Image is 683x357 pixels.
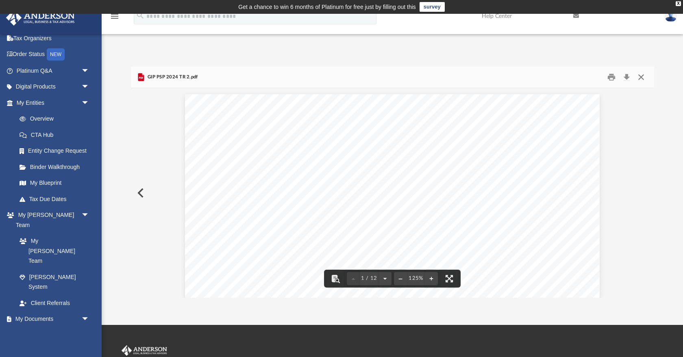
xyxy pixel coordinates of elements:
span: 1 / 12 [360,276,378,281]
span: arrow_drop_down [81,207,98,224]
a: Tax Organizers [6,30,102,46]
a: Binder Walkthrough [11,159,102,175]
button: Previous File [131,182,149,204]
a: Entity Change Request [11,143,102,159]
span: GIP PSP 2024 TR 2.pdf [146,74,198,81]
div: Document Viewer [131,88,654,298]
a: My Documentsarrow_drop_down [6,311,98,327]
button: Zoom in [425,270,438,288]
i: menu [110,11,120,21]
button: Download [620,71,634,84]
img: Anderson Advisors Platinum Portal [120,345,169,356]
div: Get a chance to win 6 months of Platinum for free just by filling out this [238,2,416,12]
a: Platinum Q&Aarrow_drop_down [6,63,102,79]
a: Digital Productsarrow_drop_down [6,79,102,95]
button: 1 / 12 [360,270,378,288]
span: arrow_drop_down [81,63,98,79]
a: Box [11,327,94,343]
a: My [PERSON_NAME] Teamarrow_drop_down [6,207,98,233]
i: search [136,11,145,20]
div: File preview [131,88,654,298]
img: Anderson Advisors Platinum Portal [4,10,77,26]
a: menu [110,15,120,21]
a: Order StatusNEW [6,46,102,63]
a: Tax Due Dates [11,191,102,207]
a: My Blueprint [11,175,98,191]
button: Enter fullscreen [440,270,458,288]
div: Preview [131,67,654,298]
a: [PERSON_NAME] System [11,269,98,295]
span: arrow_drop_down [81,79,98,95]
span: arrow_drop_down [81,95,98,111]
a: Overview [11,111,102,127]
a: My [PERSON_NAME] Team [11,233,94,269]
div: NEW [47,48,65,61]
a: CTA Hub [11,127,102,143]
a: Client Referrals [11,295,98,311]
span: arrow_drop_down [81,311,98,328]
button: Print [603,71,620,84]
img: User Pic [665,10,677,22]
button: Toggle findbar [326,270,344,288]
button: Zoom out [394,270,407,288]
a: survey [420,2,445,12]
div: Current zoom level [407,276,425,281]
button: Close [634,71,648,84]
button: Next page [378,270,392,288]
div: close [676,1,681,6]
a: My Entitiesarrow_drop_down [6,95,102,111]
